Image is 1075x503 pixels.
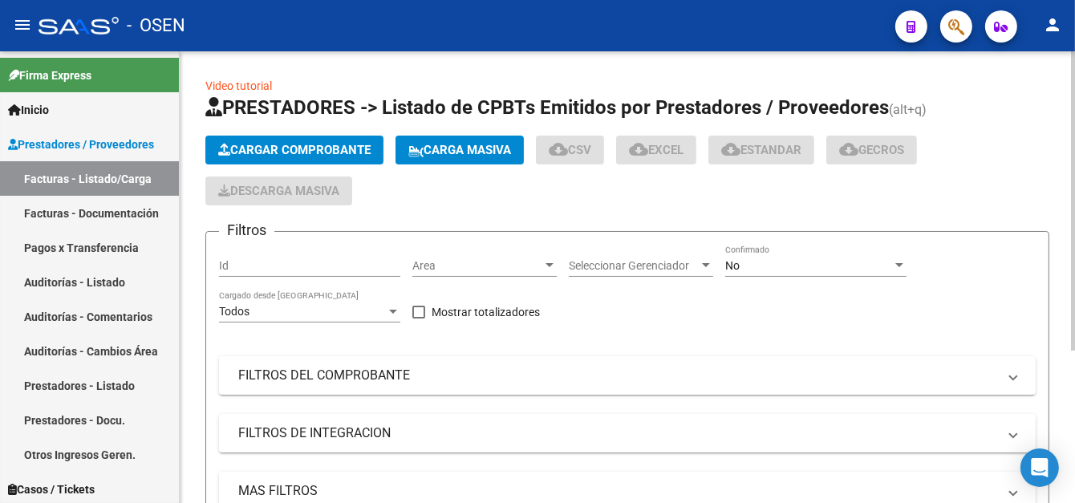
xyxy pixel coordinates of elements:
[127,8,185,43] span: - OSEN
[721,143,801,157] span: Estandar
[396,136,524,164] button: Carga Masiva
[1043,15,1062,34] mat-icon: person
[616,136,696,164] button: EXCEL
[1020,448,1059,487] div: Open Intercom Messenger
[549,140,568,159] mat-icon: cloud_download
[8,136,154,153] span: Prestadores / Proveedores
[238,424,997,442] mat-panel-title: FILTROS DE INTEGRACION
[8,101,49,119] span: Inicio
[8,481,95,498] span: Casos / Tickets
[8,67,91,84] span: Firma Express
[549,143,591,157] span: CSV
[629,140,648,159] mat-icon: cloud_download
[13,15,32,34] mat-icon: menu
[889,102,927,117] span: (alt+q)
[218,184,339,198] span: Descarga Masiva
[205,176,352,205] app-download-masive: Descarga masiva de comprobantes (adjuntos)
[629,143,684,157] span: EXCEL
[826,136,917,164] button: Gecros
[412,259,542,273] span: Area
[219,356,1036,395] mat-expansion-panel-header: FILTROS DEL COMPROBANTE
[408,143,511,157] span: Carga Masiva
[569,259,699,273] span: Seleccionar Gerenciador
[839,140,858,159] mat-icon: cloud_download
[219,414,1036,452] mat-expansion-panel-header: FILTROS DE INTEGRACION
[238,367,997,384] mat-panel-title: FILTROS DEL COMPROBANTE
[839,143,904,157] span: Gecros
[536,136,604,164] button: CSV
[238,482,997,500] mat-panel-title: MAS FILTROS
[432,302,540,322] span: Mostrar totalizadores
[725,259,740,272] span: No
[219,305,249,318] span: Todos
[205,136,383,164] button: Cargar Comprobante
[708,136,814,164] button: Estandar
[721,140,740,159] mat-icon: cloud_download
[205,96,889,119] span: PRESTADORES -> Listado de CPBTs Emitidos por Prestadores / Proveedores
[205,79,272,92] a: Video tutorial
[218,143,371,157] span: Cargar Comprobante
[219,219,274,241] h3: Filtros
[205,176,352,205] button: Descarga Masiva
